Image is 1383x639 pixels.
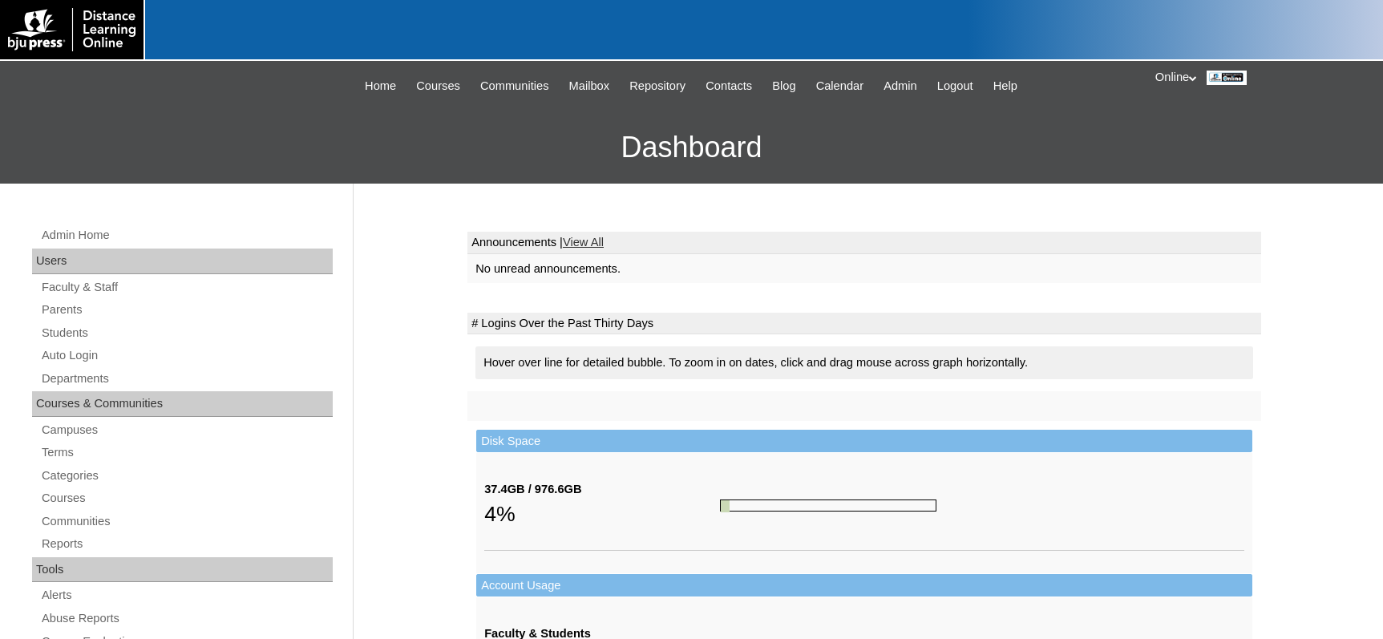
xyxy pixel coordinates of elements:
a: Courses [408,77,468,95]
span: Home [365,77,396,95]
a: Home [357,77,404,95]
a: View All [563,236,604,249]
td: # Logins Over the Past Thirty Days [467,313,1261,335]
span: Help [993,77,1017,95]
div: Courses & Communities [32,391,333,417]
a: Contacts [698,77,760,95]
a: Categories [40,466,333,486]
a: Communities [40,512,333,532]
span: Blog [772,77,795,95]
a: Blog [764,77,803,95]
a: Auto Login [40,346,333,366]
a: Abuse Reports [40,609,333,629]
a: Reports [40,534,333,554]
a: Terms [40,443,333,463]
span: Communities [480,77,549,95]
a: Calendar [808,77,871,95]
a: Faculty & Staff [40,277,333,297]
span: Calendar [816,77,863,95]
a: Logout [929,77,981,95]
div: 4% [484,498,720,530]
span: Logout [937,77,973,95]
span: Repository [629,77,685,95]
a: Communities [472,77,557,95]
td: Account Usage [476,574,1252,597]
div: Tools [32,557,333,583]
td: Disk Space [476,430,1252,453]
a: Courses [40,488,333,508]
a: Admin Home [40,225,333,245]
img: Online / Instructor [1207,71,1247,85]
a: Alerts [40,585,333,605]
a: Help [985,77,1025,95]
a: Departments [40,369,333,389]
a: Campuses [40,420,333,440]
a: Students [40,323,333,343]
a: Admin [875,77,925,95]
span: Admin [884,77,917,95]
a: Parents [40,300,333,320]
img: logo-white.png [8,8,135,51]
span: Mailbox [569,77,610,95]
div: Hover over line for detailed bubble. To zoom in on dates, click and drag mouse across graph horiz... [475,346,1253,379]
td: Announcements | [467,232,1261,254]
a: Repository [621,77,694,95]
div: Users [32,249,333,274]
div: Online [1155,69,1367,86]
div: 37.4GB / 976.6GB [484,481,720,498]
a: Mailbox [561,77,618,95]
span: Contacts [706,77,752,95]
span: Courses [416,77,460,95]
td: No unread announcements. [467,254,1261,284]
h3: Dashboard [8,111,1375,184]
